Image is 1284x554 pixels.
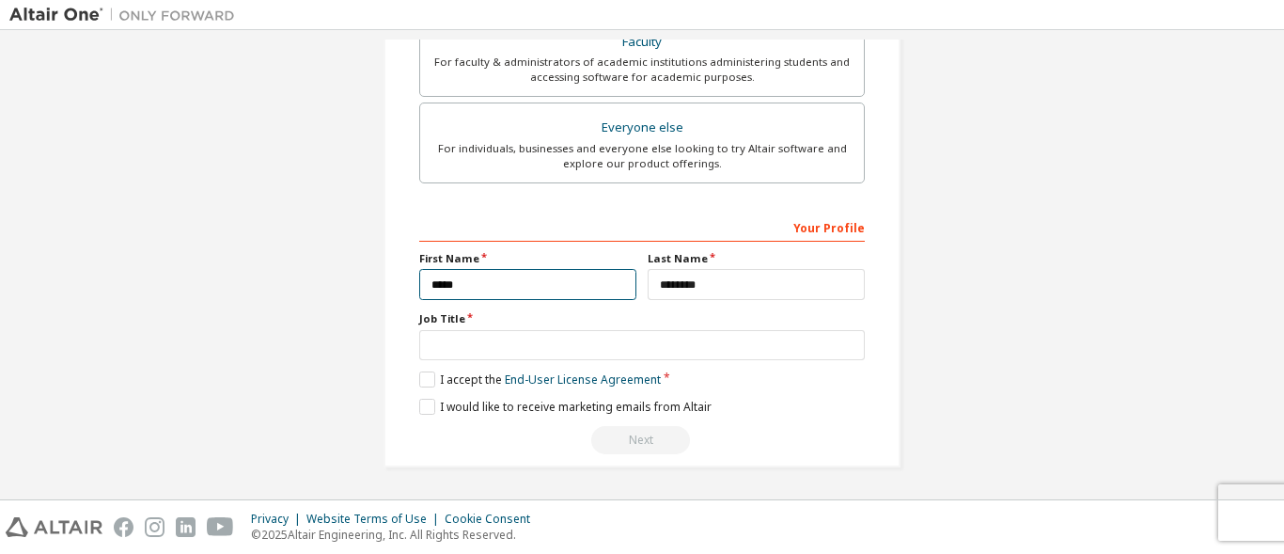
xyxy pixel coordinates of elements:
div: Your Profile [419,212,865,242]
div: Faculty [431,29,853,55]
label: First Name [419,251,636,266]
img: linkedin.svg [176,517,196,537]
label: Job Title [419,311,865,326]
div: Cookie Consent [445,512,541,527]
img: facebook.svg [114,517,133,537]
label: I accept the [419,372,661,388]
div: Everyone else [431,115,853,141]
label: I would like to receive marketing emails from Altair [419,399,712,415]
div: Read and acccept EULA to continue [419,426,865,454]
p: © 2025 Altair Engineering, Inc. All Rights Reserved. [251,527,541,543]
img: altair_logo.svg [6,517,102,537]
a: End-User License Agreement [505,372,661,388]
div: Privacy [251,512,306,527]
div: Website Terms of Use [306,512,445,527]
img: Altair One [9,6,244,24]
img: youtube.svg [207,517,234,537]
div: For individuals, businesses and everyone else looking to try Altair software and explore our prod... [431,141,853,171]
label: Last Name [648,251,865,266]
img: instagram.svg [145,517,164,537]
div: For faculty & administrators of academic institutions administering students and accessing softwa... [431,55,853,85]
